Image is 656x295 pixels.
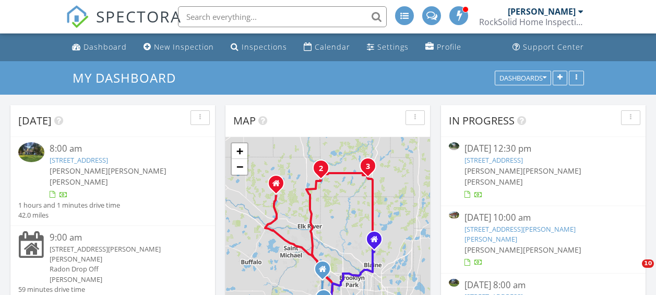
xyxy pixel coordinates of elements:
[50,142,192,155] div: 8:00 am
[437,42,461,52] div: Profile
[464,224,576,244] a: [STREET_ADDRESS][PERSON_NAME][PERSON_NAME]
[50,264,192,274] div: Radon Drop Off
[139,38,218,57] a: New Inspection
[449,211,638,268] a: [DATE] 10:00 am [STREET_ADDRESS][PERSON_NAME][PERSON_NAME] [PERSON_NAME][PERSON_NAME]
[363,38,413,57] a: Settings
[50,155,108,165] a: [STREET_ADDRESS]
[18,142,207,220] a: 8:00 am [STREET_ADDRESS] [PERSON_NAME][PERSON_NAME][PERSON_NAME] 1 hours and 1 minutes drive time...
[233,114,256,128] span: Map
[449,279,459,287] img: 9356524%2Freports%2F9ebb742b-d727-4526-900a-d2a8dfc352c2%2Fcover_photos%2FJ6WhsMWJaoER8WGKWRu6%2F...
[449,114,515,128] span: In Progress
[479,17,583,27] div: RockSolid Home Inspections
[464,245,523,255] span: [PERSON_NAME]
[323,269,329,275] div: 17184 80th Ave North, Maple grove MN 55311
[232,143,247,159] a: Zoom in
[18,114,52,128] span: [DATE]
[66,14,182,36] a: SPECTORA
[96,5,182,27] span: SPECTORA
[464,142,622,155] div: [DATE] 12:30 pm
[508,6,576,17] div: [PERSON_NAME]
[226,38,291,57] a: Inspections
[50,275,192,285] div: [PERSON_NAME]
[319,165,323,173] i: 2
[421,38,466,57] a: Profile
[50,244,192,264] div: [STREET_ADDRESS][PERSON_NAME][PERSON_NAME]
[84,42,127,52] div: Dashboard
[68,38,131,57] a: Dashboard
[523,42,584,52] div: Support Center
[50,231,192,244] div: 9:00 am
[18,200,120,210] div: 1 hours and 1 minutes drive time
[178,6,387,27] input: Search everything...
[108,166,166,176] span: [PERSON_NAME]
[18,285,85,294] div: 59 minutes drive time
[18,142,44,162] img: 9356524%2Freports%2F9ebb742b-d727-4526-900a-d2a8dfc352c2%2Fcover_photos%2FJ6WhsMWJaoER8WGKWRu6%2F...
[449,142,638,200] a: [DATE] 12:30 pm [STREET_ADDRESS] [PERSON_NAME][PERSON_NAME][PERSON_NAME]
[508,38,588,57] a: Support Center
[449,211,459,219] img: 9352385%2Fcover_photos%2Fb7SQ9fKfMFr1PWCaiLen%2Fsmall.9352385-1756221491284
[366,163,370,171] i: 3
[18,210,120,220] div: 42.0 miles
[374,239,380,245] div: 1671 132nd Lane Northeast, Blaine MN 55449
[464,177,523,187] span: [PERSON_NAME]
[50,166,108,176] span: [PERSON_NAME]
[621,259,646,285] iframe: Intercom live chat
[154,42,214,52] div: New Inspection
[464,155,523,165] a: [STREET_ADDRESS]
[315,42,350,52] div: Calendar
[50,177,108,187] span: [PERSON_NAME]
[464,211,622,224] div: [DATE] 10:00 am
[66,5,89,28] img: The Best Home Inspection Software - Spectora
[495,71,551,85] button: Dashboards
[523,245,581,255] span: [PERSON_NAME]
[449,142,459,150] img: 9249503%2Fcover_photos%2FwKaiMKyDdwgCFwwIf2wd%2Fsmall.jpg
[499,74,546,82] div: Dashboards
[73,69,185,86] a: My Dashboard
[368,166,374,172] div: 912 11th Ave SW , Isanti, MN 55040
[242,42,287,52] div: Inspections
[642,259,654,268] span: 10
[300,38,354,57] a: Calendar
[377,42,409,52] div: Settings
[321,168,327,174] div: 27755 Blue Lake Dr NW , Zimmerman, MN 55398
[464,279,622,292] div: [DATE] 8:00 am
[464,166,523,176] span: [PERSON_NAME]
[232,159,247,175] a: Zoom out
[276,183,282,189] div: 24661 187th street NW, Big Lake MN 55309
[523,166,581,176] span: [PERSON_NAME]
